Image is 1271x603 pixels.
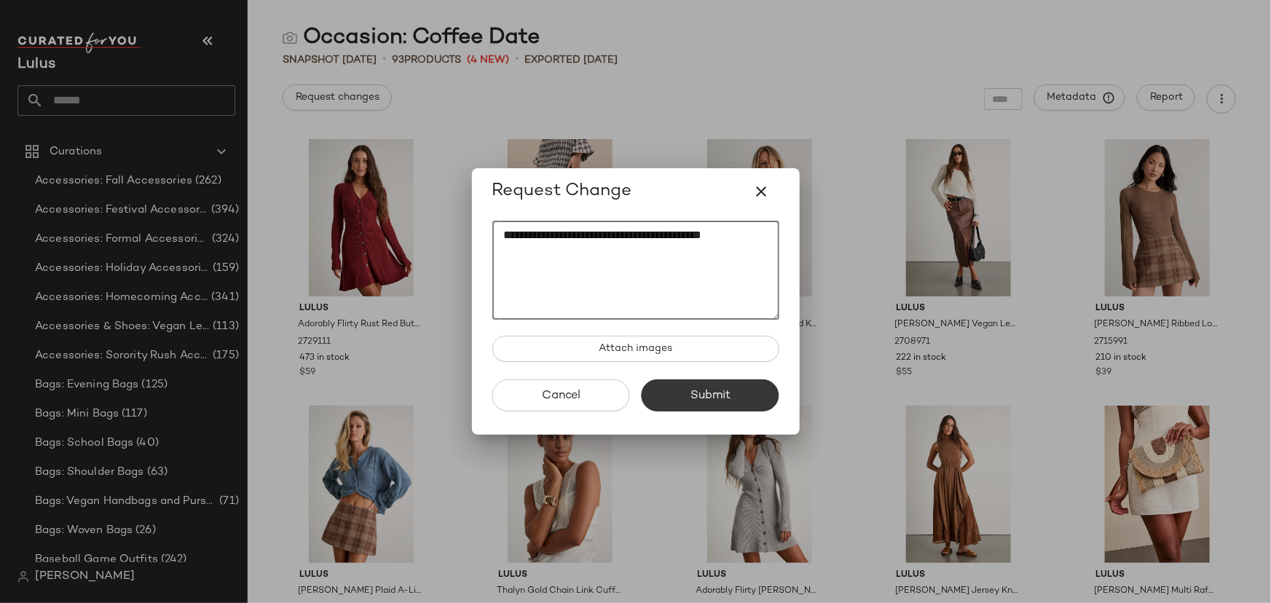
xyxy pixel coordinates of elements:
button: Cancel [492,379,630,411]
span: Attach images [598,343,672,355]
span: Submit [690,389,731,403]
span: Cancel [540,389,581,403]
button: Attach images [492,336,779,362]
button: Submit [642,379,779,411]
span: Request Change [492,180,632,203]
